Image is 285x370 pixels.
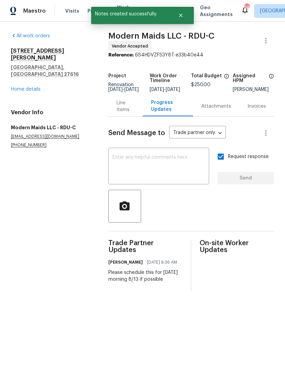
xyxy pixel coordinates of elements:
span: [DATE] [150,87,164,92]
span: [DATE] [124,87,139,92]
div: Invoices [247,103,266,110]
div: Trade partner only [169,128,226,139]
h5: Work Order Timeline [150,74,191,83]
h5: Total Budget [191,74,222,78]
span: On-site Worker Updates [200,240,274,253]
button: Close [169,9,192,22]
a: All work orders [11,34,50,38]
span: Work Orders [117,4,134,18]
span: [DATE] [108,87,123,92]
span: - [108,87,139,92]
span: The hpm assigned to this work order. [269,74,274,87]
span: Geo Assignments [200,4,233,18]
div: Progress Updates [151,99,185,113]
div: Attachments [201,103,231,110]
span: [DATE] 9:36 AM [147,259,177,266]
span: $250.00 [191,82,211,87]
span: [DATE] [166,87,180,92]
span: Vendor Accepted [112,43,151,50]
span: Maestro [23,8,46,14]
span: The total cost of line items that have been proposed by Opendoor. This sum includes line items th... [224,74,229,82]
span: Send Message to [108,130,165,136]
div: 6S4HDVZFS3Y8T-e33b40e44 [108,52,274,58]
span: - [150,87,180,92]
span: Request response [228,153,269,160]
h5: Project [108,74,126,78]
span: Visits [65,8,79,14]
b: Reference: [108,53,134,57]
h4: Vendor Info [11,109,92,116]
h5: Assigned HPM [233,74,267,83]
span: Trade Partner Updates [108,240,183,253]
h5: Modern Maids LLC - RDU-C [11,124,92,131]
a: Home details [11,87,41,92]
span: Notes created successfully. [91,7,169,21]
div: 58 [244,4,249,11]
h6: [PERSON_NAME] [108,259,143,266]
span: Renovation [108,82,139,92]
div: [PERSON_NAME] [233,87,274,92]
span: Modern Maids LLC - RDU-C [108,32,214,40]
span: Projects [87,8,109,14]
div: Line Items [117,100,135,113]
div: Please schedule this for [DATE] morning 8/13 if possible [108,269,183,283]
